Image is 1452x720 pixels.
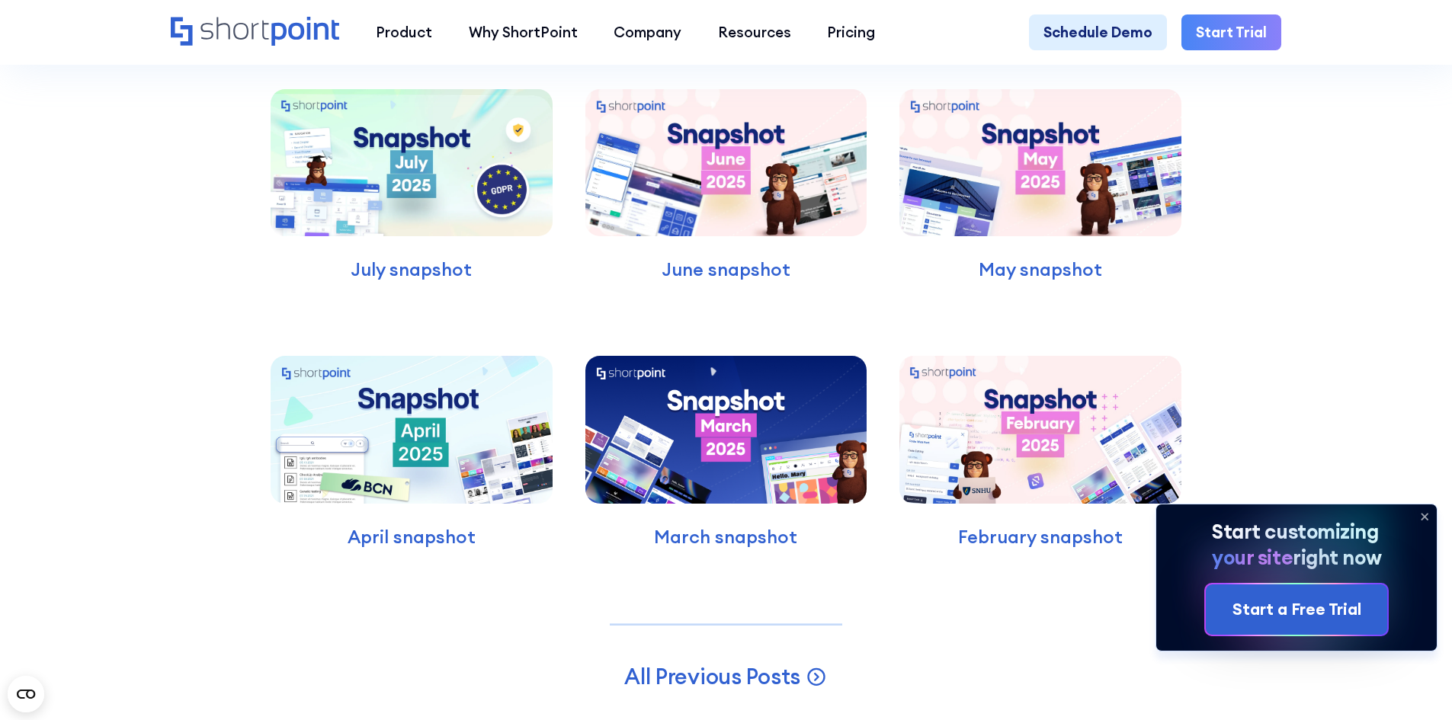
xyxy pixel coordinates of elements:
p: March snapshot [585,523,867,551]
div: Pricing [827,21,875,43]
a: June snapshot [576,60,877,284]
div: Resources [718,21,791,43]
a: Company [595,14,700,51]
a: March snapshot [576,327,877,551]
p: June snapshot [585,256,867,283]
a: Resources [700,14,809,51]
span: All Previous Posts [624,662,800,690]
a: Pricing [809,14,894,51]
a: Home [171,17,339,48]
div: Start a Free Trial [1232,597,1361,622]
iframe: Chat Widget [1376,647,1452,720]
a: All Previous Posts [624,662,828,690]
a: February snapshot [890,327,1191,551]
p: February snapshot [899,523,1181,551]
a: Start a Free Trial [1206,584,1387,635]
a: July snapshot [261,60,562,284]
div: Company [614,21,681,43]
a: May snapshot [890,60,1191,284]
div: Why ShortPoint [469,21,578,43]
div: Product [376,21,432,43]
button: Open CMP widget [8,676,44,712]
p: July snapshot [271,256,553,283]
a: Product [357,14,450,51]
p: April snapshot [271,523,553,551]
a: Start Trial [1181,14,1281,51]
p: May snapshot [899,256,1181,283]
a: April snapshot [261,327,562,551]
a: Why ShortPoint [450,14,596,51]
a: Schedule Demo [1029,14,1167,51]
